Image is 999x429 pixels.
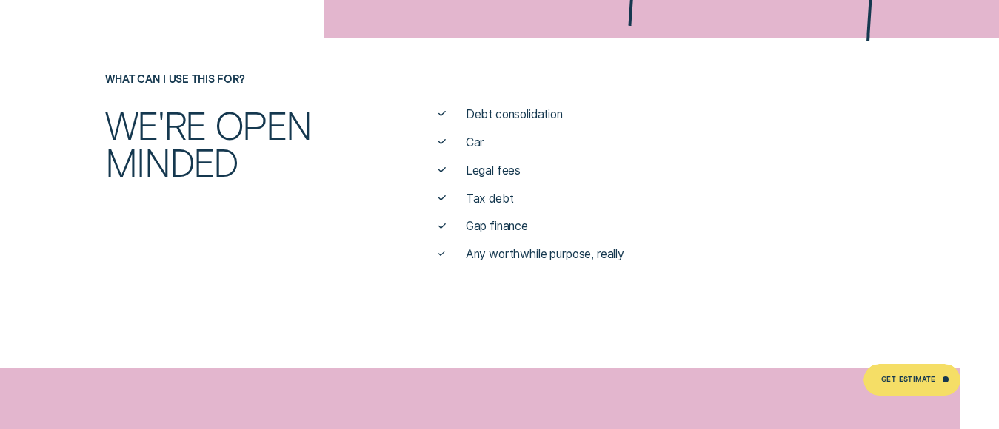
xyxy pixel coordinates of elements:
[99,73,366,86] div: What can I use this for?
[466,191,514,206] span: Tax debt
[466,163,521,178] span: Legal fees
[466,246,624,262] span: Any worthwhile purpose, really
[466,218,528,234] span: Gap finance
[99,107,366,181] div: We're open minded
[863,364,960,396] a: Get Estimate
[466,107,563,122] span: Debt consolidation
[466,135,484,150] span: Car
